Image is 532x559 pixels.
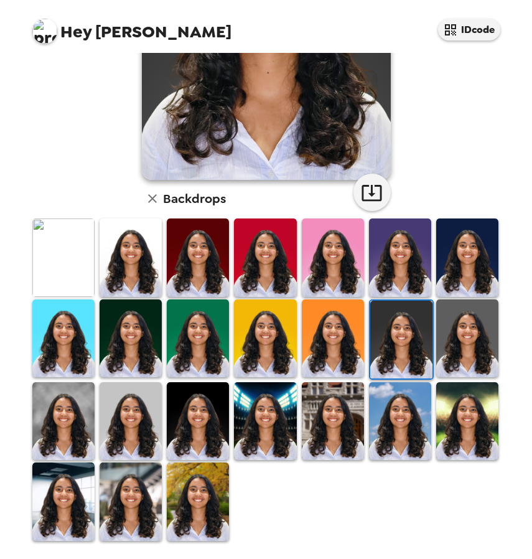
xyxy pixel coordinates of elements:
[60,21,91,43] span: Hey
[438,19,500,40] button: IDcode
[163,189,226,209] h6: Backdrops
[32,218,95,296] img: Original
[32,19,57,44] img: profile pic
[32,12,231,40] span: [PERSON_NAME]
